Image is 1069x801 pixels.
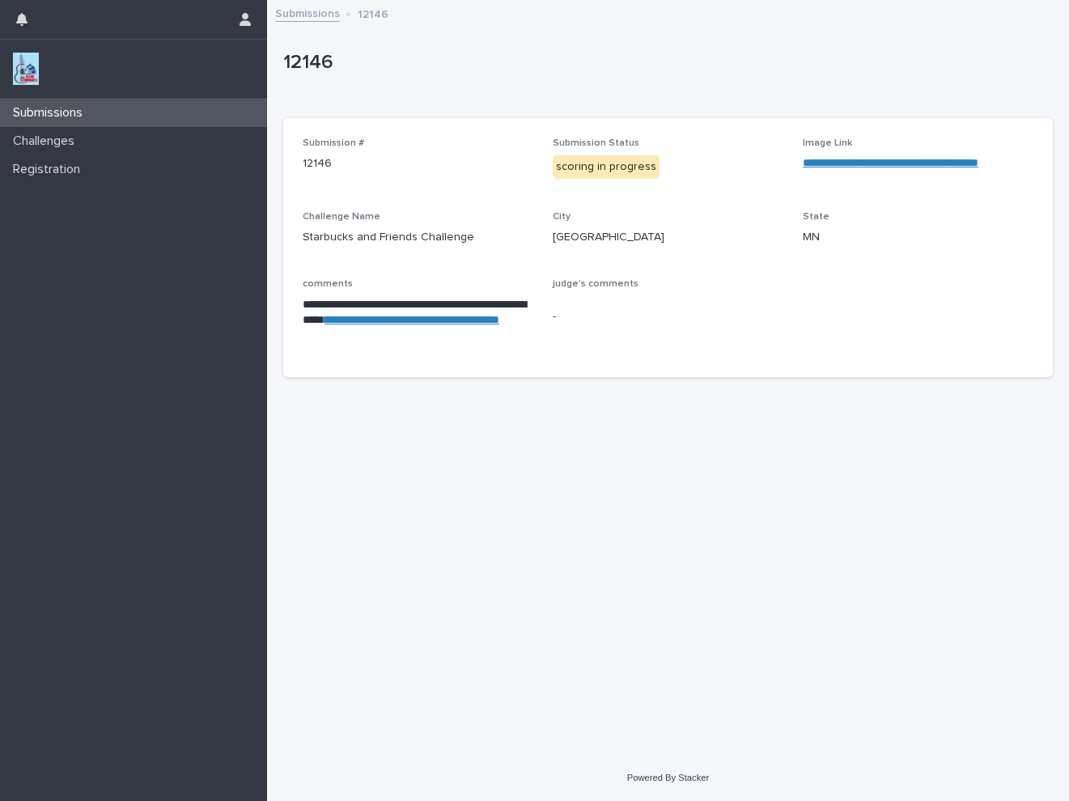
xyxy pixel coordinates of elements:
[553,155,660,179] div: scoring in progress
[627,773,709,782] a: Powered By Stacker
[553,229,783,246] p: [GEOGRAPHIC_DATA]
[275,3,340,22] a: Submissions
[358,4,388,22] p: 12146
[303,138,364,148] span: Submission #
[283,51,1046,74] p: 12146
[6,105,95,121] p: Submissions
[553,138,639,148] span: Submission Status
[303,229,533,246] p: Starbucks and Friends Challenge
[553,212,571,222] span: City
[803,212,829,222] span: State
[803,229,1033,246] p: MN
[13,53,39,85] img: jxsLJbdS1eYBI7rVAS4p
[303,279,353,289] span: comments
[6,162,93,177] p: Registration
[6,133,87,149] p: Challenges
[553,279,638,289] span: judge's comments
[303,155,533,172] p: 12146
[803,138,852,148] span: Image Link
[303,212,380,222] span: Challenge Name
[553,308,783,325] p: -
